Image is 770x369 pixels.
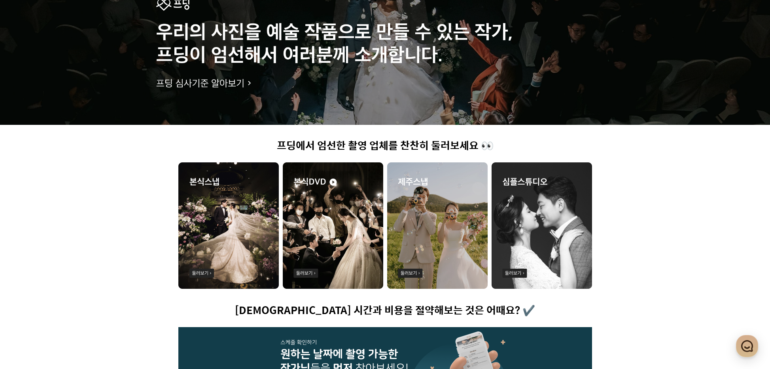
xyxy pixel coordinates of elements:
[52,250,102,270] a: 대화
[72,263,82,269] span: 대화
[178,305,592,317] h1: [DEMOGRAPHIC_DATA] 시간과 비용을 절약해보는 것은 어때요? ✔️
[122,262,132,269] span: 설정
[178,140,592,152] h1: 프딩에서 엄선한 촬영 업체를 찬찬히 둘러보세요 👀
[102,250,152,270] a: 설정
[2,250,52,270] a: 홈
[25,262,30,269] span: 홈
